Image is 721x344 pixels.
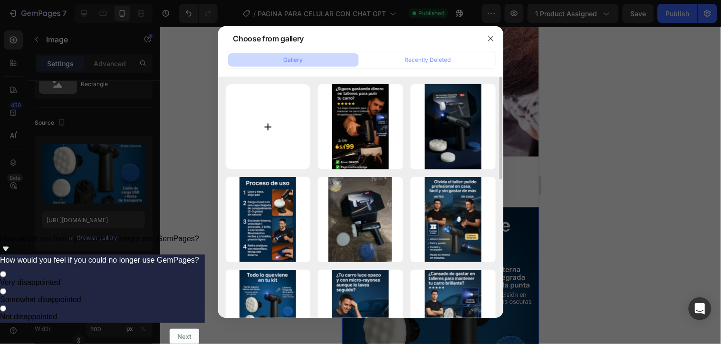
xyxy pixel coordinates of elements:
[328,177,392,262] img: image
[363,53,493,67] button: Recently Deleted
[228,53,359,67] button: Gallery
[233,33,304,44] div: Choose from gallery
[689,297,711,320] div: Open Intercom Messenger
[240,177,296,262] img: image
[332,84,389,169] img: image
[425,84,481,169] img: image
[405,56,451,64] div: Recently Deleted
[12,167,32,176] div: Image
[284,56,303,64] div: Gallery
[425,177,481,262] img: image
